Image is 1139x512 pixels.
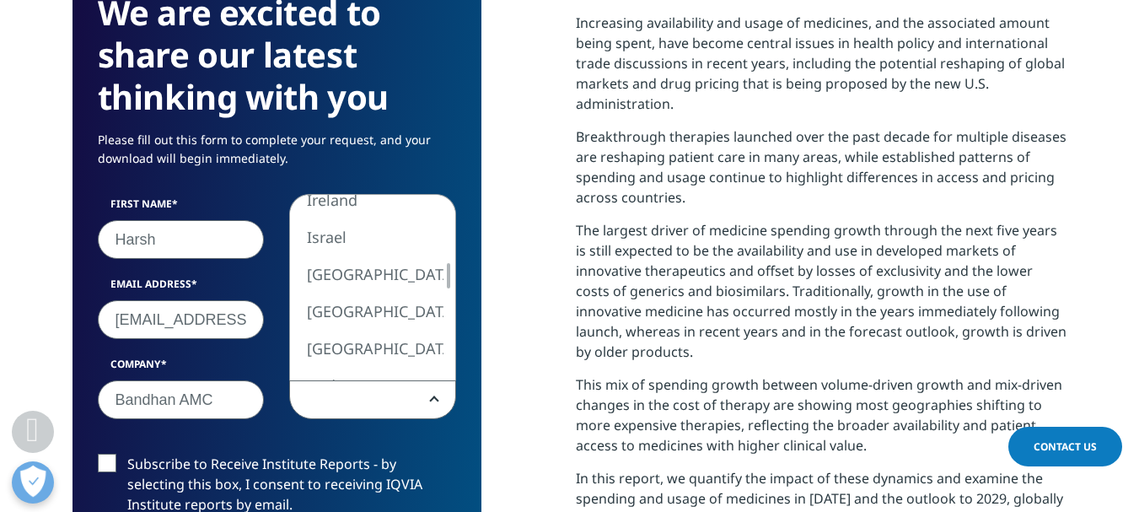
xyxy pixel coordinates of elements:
[98,197,265,220] label: First Name
[290,218,443,256] li: Israel
[98,131,456,181] p: Please fill out this form to complete your request, and your download will begin immediately.
[1008,427,1122,466] a: Contact Us
[576,220,1067,375] p: The largest driver of medicine spending growth through the next five years is still expected to b...
[576,13,1067,127] p: Increasing availability and usage of medicines, and the associated amount being spent, have becom...
[290,293,443,330] li: [GEOGRAPHIC_DATA]
[290,330,443,367] li: [GEOGRAPHIC_DATA]
[290,367,443,404] li: Jordan
[290,256,443,293] li: [GEOGRAPHIC_DATA]
[98,357,265,380] label: Company
[1034,439,1097,454] span: Contact Us
[290,181,443,218] li: Ireland
[12,461,54,504] button: Open Preferences
[98,277,265,300] label: Email Address
[576,127,1067,220] p: Breakthrough therapies launched over the past decade for multiple diseases are reshaping patient ...
[576,375,1067,468] p: This mix of spending growth between volume-driven growth and mix-driven changes in the cost of th...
